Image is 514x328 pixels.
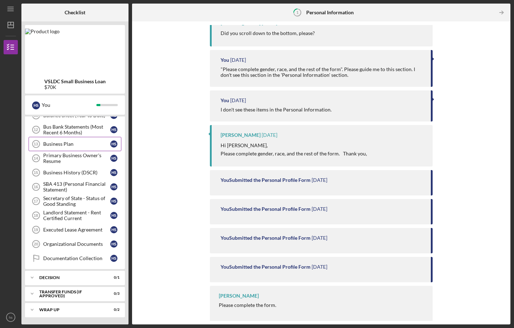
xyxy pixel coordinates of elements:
[221,57,229,63] div: You
[43,241,110,247] div: Organizational Documents
[110,212,117,219] div: h s
[43,141,110,147] div: Business Plan
[43,124,110,135] div: Bus Bank Statements (Most Recent 6 Months)
[29,123,121,137] a: 12Bus Bank Statements (Most Recent 6 Months)hs
[221,107,332,113] div: I don't see these items in the Personal Information.
[44,79,106,84] b: VSLDC Small Business Loan
[32,101,40,109] div: h s
[110,240,117,248] div: h s
[34,242,38,246] tspan: 20
[43,181,110,193] div: SBA 413 (Personal Financial Statement)
[219,302,276,308] div: Please complete the form.
[221,132,261,138] div: [PERSON_NAME]
[65,10,85,15] b: Checklist
[39,308,102,312] div: Wrap Up
[39,290,102,298] div: Transfer Funds (If Approved)
[39,275,102,280] div: Decision
[43,195,110,207] div: Secretary of State - Status of Good Standing
[219,293,259,299] div: [PERSON_NAME]
[221,177,311,183] div: You Submitted the Personal Profile Form
[107,275,120,280] div: 0 / 1
[262,132,277,138] time: 2025-08-14 18:28
[25,29,60,34] img: Product logo
[34,199,38,203] tspan: 17
[29,223,121,237] a: 19Executed Lease Agreemenths
[306,10,354,15] b: Personal Information
[29,237,121,251] a: 20Organizational Documentshs
[221,98,229,103] div: You
[110,126,117,133] div: h s
[221,29,315,37] p: Did you scroll down to the bottom, please?
[110,255,117,262] div: h s
[43,170,110,175] div: Business History (DSCR)
[9,315,12,319] text: hs
[110,198,117,205] div: h s
[221,141,367,149] p: Hi [PERSON_NAME],
[42,99,96,111] div: You
[312,235,327,241] time: 2025-08-14 01:46
[34,228,38,232] tspan: 19
[110,169,117,176] div: h s
[34,156,38,160] tspan: 14
[43,255,110,261] div: Documentation Collection
[29,194,121,208] a: 17Secretary of State - Status of Good Standinghs
[221,66,424,78] div: "Please complete gender, race, and the rest of the form". Please guide me to this section. I don'...
[34,128,38,132] tspan: 12
[29,251,121,265] a: Documentation Collectionhs
[221,235,311,241] div: You Submitted the Personal Profile Form
[312,264,327,270] time: 2025-08-14 01:42
[107,292,120,296] div: 0 / 3
[221,150,367,158] p: Please complete gender, race, and the rest of the form. Thank you,
[29,180,121,194] a: 16SBA 413 (Personal Financial Statement)hs
[221,264,311,270] div: You Submitted the Personal Profile Form
[34,185,38,189] tspan: 16
[110,183,117,190] div: h s
[34,142,38,146] tspan: 13
[230,98,246,103] time: 2025-08-14 19:02
[43,153,110,164] div: Primary Business Owner's Resume
[110,155,117,162] div: h s
[107,308,120,312] div: 0 / 2
[29,137,121,151] a: 13Business Planhs
[29,208,121,223] a: 18Landlord Statement - Rent Certified Currenths
[110,140,117,148] div: h s
[29,151,121,165] a: 14Primary Business Owner's Resumehs
[312,206,327,212] time: 2025-08-14 16:36
[43,227,110,233] div: Executed Lease Agreement
[4,310,18,324] button: hs
[312,177,327,183] time: 2025-08-14 17:07
[34,170,38,175] tspan: 15
[29,165,121,180] a: 15Business History (DSCR)hs
[44,84,106,90] div: $70K
[296,10,298,15] tspan: 1
[34,213,38,218] tspan: 18
[110,226,117,233] div: h s
[230,57,246,63] time: 2025-08-25 14:16
[221,206,311,212] div: You Submitted the Personal Profile Form
[43,210,110,221] div: Landlord Statement - Rent Certified Current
